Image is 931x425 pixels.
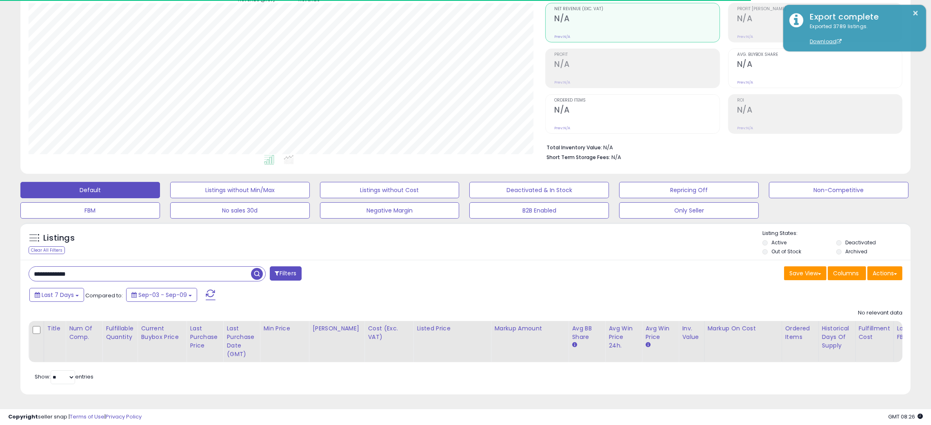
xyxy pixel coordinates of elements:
[784,266,827,280] button: Save View
[897,324,927,341] div: Low Price FBA
[320,182,460,198] button: Listings without Cost
[737,60,902,71] h2: N/A
[270,266,302,281] button: Filters
[845,239,876,246] label: Deactivated
[859,324,890,341] div: Fulfillment Cost
[554,80,570,85] small: Prev: N/A
[619,202,759,219] button: Only Seller
[769,182,909,198] button: Non-Competitive
[547,142,896,152] li: N/A
[554,105,719,116] h2: N/A
[619,182,759,198] button: Repricing Off
[547,144,602,151] b: Total Inventory Value:
[572,324,602,341] div: Avg BB Share
[170,202,310,219] button: No sales 30d
[263,324,305,333] div: Min Price
[704,321,782,362] th: The percentage added to the cost of goods (COGS) that forms the calculator for Min & Max prices.
[554,34,570,39] small: Prev: N/A
[20,182,160,198] button: Default
[554,60,719,71] h2: N/A
[138,291,187,299] span: Sep-03 - Sep-09
[141,324,183,341] div: Current Buybox Price
[737,98,902,103] span: ROI
[126,288,197,302] button: Sep-03 - Sep-09
[494,324,565,333] div: Markup Amount
[85,292,123,299] span: Compared to:
[42,291,74,299] span: Last 7 Days
[810,38,842,45] a: Download
[312,324,361,333] div: [PERSON_NAME]
[572,341,577,349] small: Avg BB Share.
[8,413,142,421] div: seller snap | |
[708,324,778,333] div: Markup on Cost
[804,11,920,23] div: Export complete
[888,413,923,421] span: 2025-09-18 08:26 GMT
[785,324,815,341] div: Ordered Items
[35,373,93,381] span: Show: entries
[43,232,75,244] h5: Listings
[469,202,609,219] button: B2B Enabled
[368,324,410,341] div: Cost (Exc. VAT)
[737,80,753,85] small: Prev: N/A
[547,154,610,161] b: Short Term Storage Fees:
[69,324,99,341] div: Num of Comp.
[822,324,852,350] div: Historical Days Of Supply
[913,8,919,18] button: ×
[47,324,62,333] div: Title
[554,7,719,11] span: Net Revenue (Exc. VAT)
[804,23,920,46] div: Exported 3789 listings.
[320,202,460,219] button: Negative Margin
[106,324,134,341] div: Fulfillable Quantity
[227,324,256,359] div: Last Purchase Date (GMT)
[858,309,902,317] div: No relevant data
[554,126,570,131] small: Prev: N/A
[645,341,650,349] small: Avg Win Price.
[29,288,84,302] button: Last 7 Days
[554,53,719,57] span: Profit
[867,266,902,280] button: Actions
[737,14,902,25] h2: N/A
[70,413,104,421] a: Terms of Use
[771,248,801,255] label: Out of Stock
[554,98,719,103] span: Ordered Items
[8,413,38,421] strong: Copyright
[554,14,719,25] h2: N/A
[20,202,160,219] button: FBM
[190,324,220,350] div: Last Purchase Price
[771,239,787,246] label: Active
[833,269,859,277] span: Columns
[611,153,621,161] span: N/A
[645,324,675,341] div: Avg Win Price
[737,105,902,116] h2: N/A
[845,248,867,255] label: Archived
[29,246,65,254] div: Clear All Filters
[106,413,142,421] a: Privacy Policy
[737,34,753,39] small: Prev: N/A
[737,53,902,57] span: Avg. Buybox Share
[609,324,638,350] div: Avg Win Price 24h.
[762,230,911,237] p: Listing States:
[828,266,866,280] button: Columns
[469,182,609,198] button: Deactivated & In Stock
[737,126,753,131] small: Prev: N/A
[417,324,487,333] div: Listed Price
[170,182,310,198] button: Listings without Min/Max
[737,7,902,11] span: Profit [PERSON_NAME]
[682,324,700,341] div: Inv. value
